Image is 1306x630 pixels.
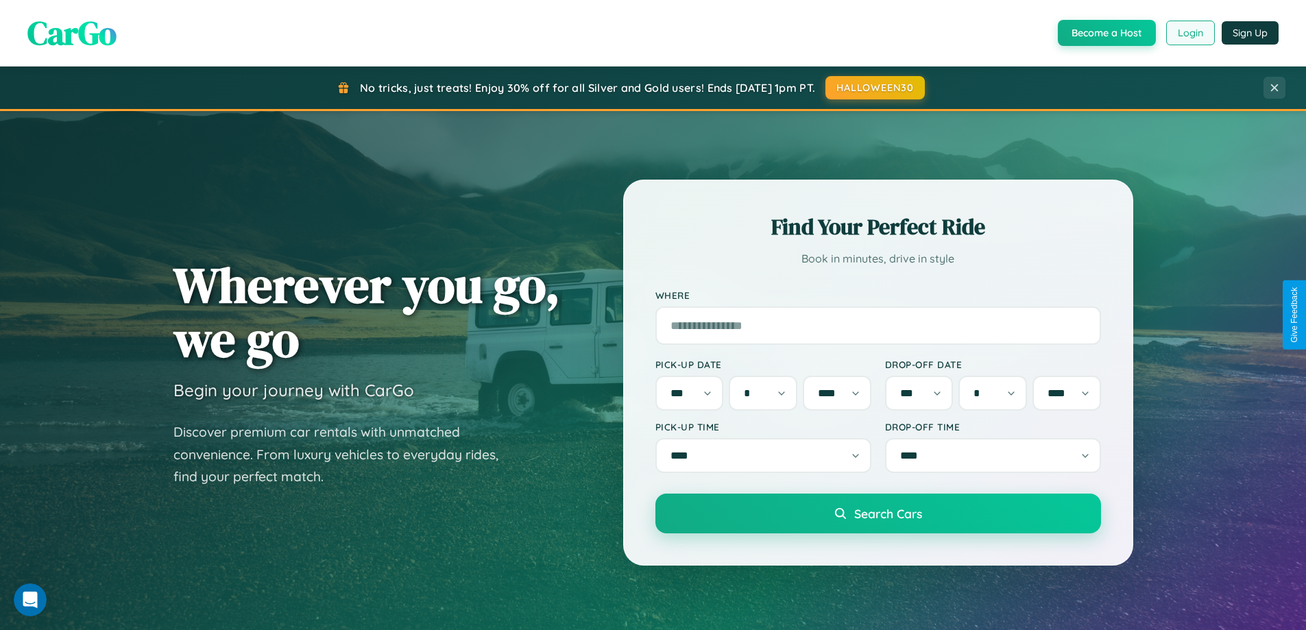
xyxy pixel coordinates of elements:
[655,421,871,433] label: Pick-up Time
[173,421,516,488] p: Discover premium car rentals with unmatched convenience. From luxury vehicles to everyday rides, ...
[854,506,922,521] span: Search Cars
[1166,21,1215,45] button: Login
[1222,21,1279,45] button: Sign Up
[655,212,1101,242] h2: Find Your Perfect Ride
[885,359,1101,370] label: Drop-off Date
[14,583,47,616] iframe: Intercom live chat
[1290,287,1299,343] div: Give Feedback
[655,494,1101,533] button: Search Cars
[27,10,117,56] span: CarGo
[173,258,560,366] h1: Wherever you go, we go
[825,76,925,99] button: HALLOWEEN30
[885,421,1101,433] label: Drop-off Time
[655,249,1101,269] p: Book in minutes, drive in style
[655,359,871,370] label: Pick-up Date
[360,81,815,95] span: No tricks, just treats! Enjoy 30% off for all Silver and Gold users! Ends [DATE] 1pm PT.
[1058,20,1156,46] button: Become a Host
[173,380,414,400] h3: Begin your journey with CarGo
[655,289,1101,301] label: Where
